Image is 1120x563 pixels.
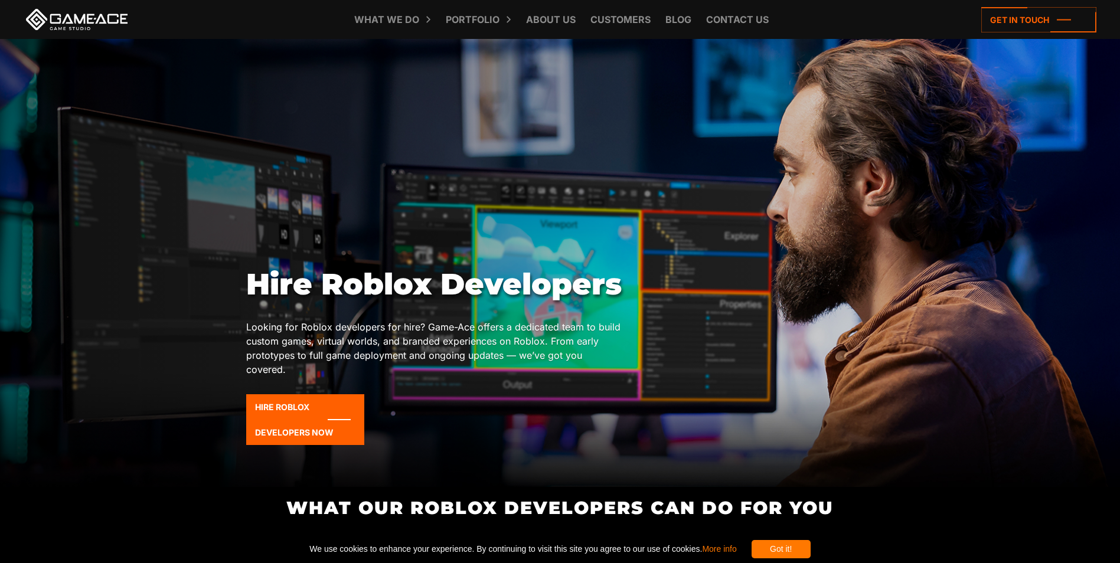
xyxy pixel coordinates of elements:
[981,7,1096,32] a: Get in touch
[246,267,623,302] h1: Hire Roblox Developers
[246,498,874,518] h2: What Our Roblox Developers Can Do for You
[309,540,736,558] span: We use cookies to enhance your experience. By continuing to visit this site you agree to our use ...
[702,544,736,554] a: More info
[246,394,364,445] a: Hire Roblox Developers Now
[752,540,811,558] div: Got it!
[246,320,623,377] p: Looking for Roblox developers for hire? Game-Ace offers a dedicated team to build custom games, v...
